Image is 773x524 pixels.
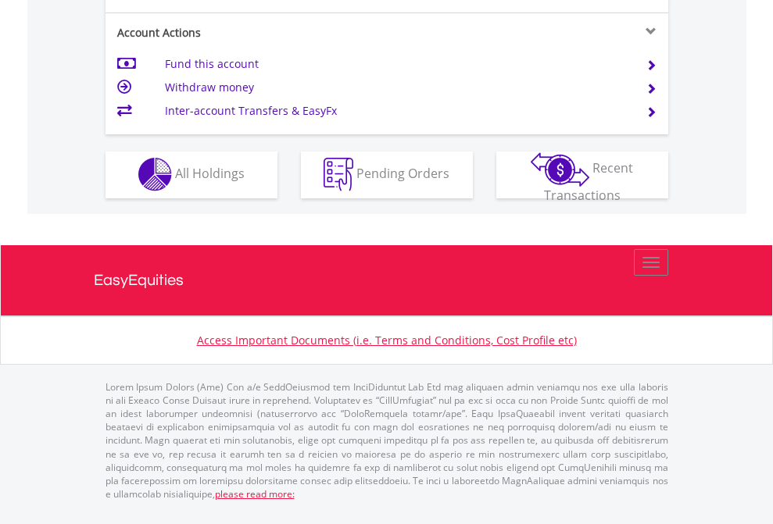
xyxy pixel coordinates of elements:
[106,25,387,41] div: Account Actions
[106,151,277,198] button: All Holdings
[301,151,473,198] button: Pending Orders
[94,245,680,315] a: EasyEquities
[165,76,627,99] td: Withdraw money
[138,158,172,191] img: holdings-wht.png
[165,99,627,123] td: Inter-account Transfers & EasyFx
[356,165,449,182] span: Pending Orders
[531,152,589,187] img: transactions-zar-wht.png
[175,165,245,182] span: All Holdings
[106,380,668,501] p: Lorem Ipsum Dolors (Ame) Con a/e SeddOeiusmod tem InciDiduntut Lab Etd mag aliquaen admin veniamq...
[324,158,353,191] img: pending_instructions-wht.png
[215,487,295,501] a: please read more:
[496,151,668,198] button: Recent Transactions
[544,159,634,204] span: Recent Transactions
[165,52,627,76] td: Fund this account
[197,333,577,348] a: Access Important Documents (i.e. Terms and Conditions, Cost Profile etc)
